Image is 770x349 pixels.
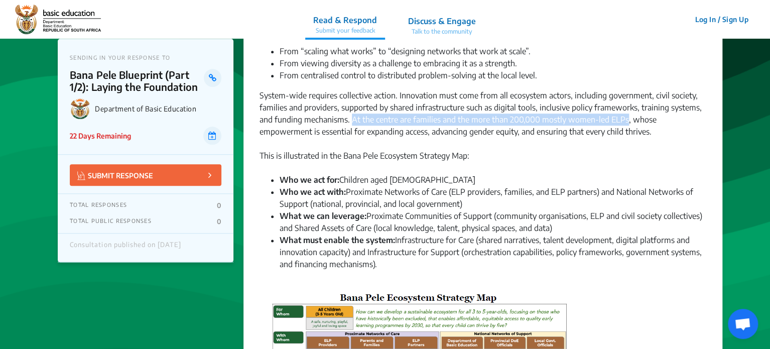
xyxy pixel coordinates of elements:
li: Infrastructure for Care (shared narratives, talent development, digital platforms and innovation ... [280,234,706,270]
img: Vector.jpg [77,171,85,180]
img: r3bhv9o7vttlwasn7lg2llmba4yf [15,5,101,35]
p: Talk to the community [408,27,476,36]
p: TOTAL PUBLIC RESPONSES [70,217,152,225]
p: SUBMIT RESPONSE [77,169,153,181]
strong: What we can leverage: [280,211,366,221]
img: Department of Basic Education logo [70,98,91,119]
p: Discuss & Engage [408,15,476,27]
li: Proximate Networks of Care (ELP providers, families, and ELP partners) and National Networks of S... [280,186,706,210]
div: System-wide requires collective action. Innovation must come from all ecosystem actors, including... [260,89,706,150]
p: 22 Days Remaining [70,131,131,141]
strong: Who we act with: [280,187,346,197]
p: Department of Basic Education [95,104,221,113]
p: 0 [217,201,221,209]
p: 0 [217,217,221,225]
p: TOTAL RESPONSES [70,201,127,209]
div: Consultation published on [DATE] [70,241,181,254]
button: Log In / Sign Up [688,12,755,27]
div: Open chat [728,309,758,339]
li: From viewing diversity as a challenge to embracing it as a strength. [280,57,706,69]
p: Bana Pele Blueprint (Part 1/2): Laying the Foundation [70,69,204,93]
li: Children aged [DEMOGRAPHIC_DATA] [280,174,706,186]
li: Proximate Communities of Support (community organisations, ELP and civil society collectives) and... [280,210,706,234]
li: From “scaling what works” to “designing networks that work at scale”. [280,45,706,57]
button: SUBMIT RESPONSE [70,164,221,186]
strong: What must enable the system: [280,235,395,245]
strong: Who we act for: [280,175,339,185]
p: SENDING IN YOUR RESPONSE TO [70,54,221,61]
p: Submit your feedback [313,26,377,35]
p: Read & Respond [313,14,377,26]
div: This is illustrated in the Bana Pele Ecosystem Strategy Map: [260,150,706,174]
li: From centralised control to distributed problem-solving at the local level. [280,69,706,81]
